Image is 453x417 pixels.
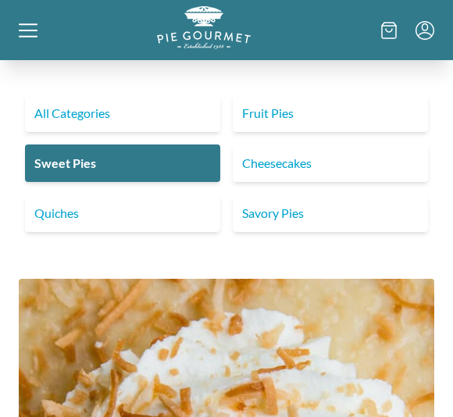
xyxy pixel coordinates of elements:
img: logo [157,6,251,49]
a: Quiches [25,194,220,232]
a: Fruit Pies [233,94,428,132]
a: All Categories [25,94,220,132]
a: Savory Pies [233,194,428,232]
button: Menu [416,21,434,40]
a: Logo [157,37,251,52]
a: Cheesecakes [233,144,428,182]
a: Sweet Pies [25,144,220,182]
